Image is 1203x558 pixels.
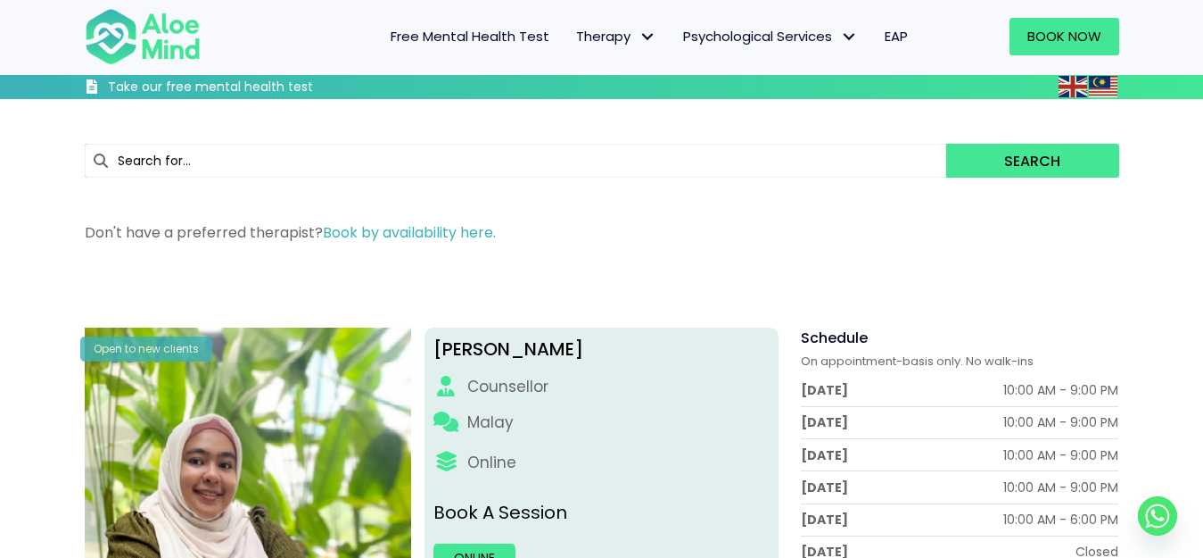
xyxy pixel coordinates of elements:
[801,479,848,496] div: [DATE]
[1138,496,1177,536] a: Whatsapp
[563,18,670,55] a: TherapyTherapy: submenu
[1059,76,1087,97] img: en
[85,7,201,66] img: Aloe mind Logo
[576,27,656,46] span: Therapy
[801,328,868,348] span: Schedule
[670,18,871,55] a: Psychological ServicesPsychological Services: submenu
[467,412,514,434] p: Malay
[1059,76,1089,96] a: English
[885,27,908,46] span: EAP
[801,511,848,529] div: [DATE]
[1009,18,1119,55] a: Book Now
[467,452,516,474] div: Online
[1089,76,1117,97] img: ms
[635,24,661,50] span: Therapy: submenu
[224,18,921,55] nav: Menu
[85,144,947,178] input: Search for...
[946,144,1118,178] button: Search
[1003,479,1118,496] div: 10:00 AM - 9:00 PM
[108,79,408,96] h3: Take our free mental health test
[836,24,862,50] span: Psychological Services: submenu
[80,337,212,361] div: Open to new clients
[85,79,408,99] a: Take our free mental health test
[801,446,848,464] div: [DATE]
[1003,446,1118,464] div: 10:00 AM - 9:00 PM
[433,337,770,362] div: [PERSON_NAME]
[801,381,848,399] div: [DATE]
[1027,27,1101,46] span: Book Now
[683,27,858,46] span: Psychological Services
[391,27,549,46] span: Free Mental Health Test
[1089,76,1119,96] a: Malay
[1003,511,1118,529] div: 10:00 AM - 6:00 PM
[433,500,770,526] p: Book A Session
[377,18,563,55] a: Free Mental Health Test
[871,18,921,55] a: EAP
[323,222,496,243] a: Book by availability here.
[1003,413,1118,431] div: 10:00 AM - 9:00 PM
[1003,381,1118,399] div: 10:00 AM - 9:00 PM
[467,376,548,398] div: Counsellor
[85,222,1119,243] p: Don't have a preferred therapist?
[801,413,848,431] div: [DATE]
[801,353,1034,370] span: On appointment-basis only. No walk-ins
